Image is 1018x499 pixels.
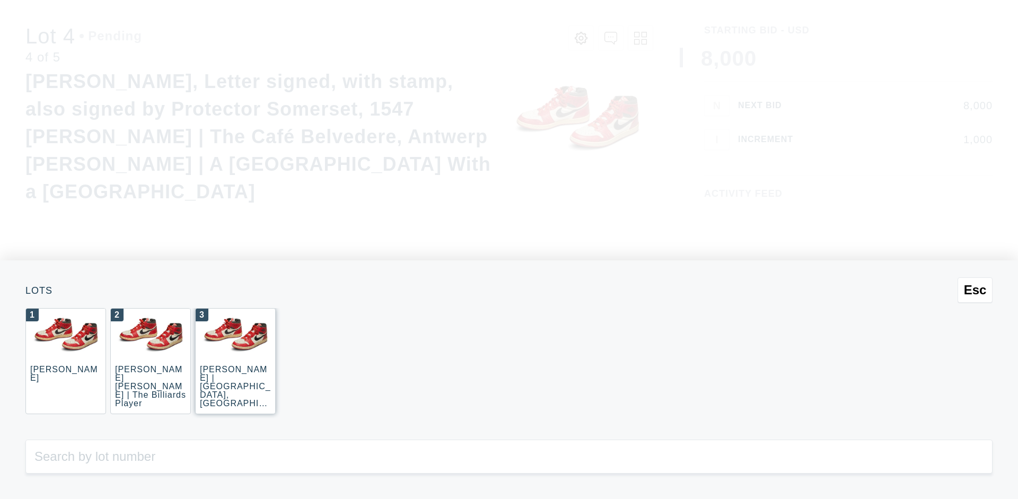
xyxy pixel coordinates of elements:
[26,309,39,321] div: 1
[30,365,98,382] div: [PERSON_NAME]
[111,309,124,321] div: 2
[958,277,993,303] button: Esc
[115,365,186,408] div: [PERSON_NAME] [PERSON_NAME] | The Billiards Player
[25,440,993,474] input: Search by lot number
[200,365,271,450] div: [PERSON_NAME] | [GEOGRAPHIC_DATA], [GEOGRAPHIC_DATA] ([GEOGRAPHIC_DATA], [GEOGRAPHIC_DATA])
[964,283,987,297] span: Esc
[196,309,208,321] div: 3
[25,286,993,295] div: Lots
